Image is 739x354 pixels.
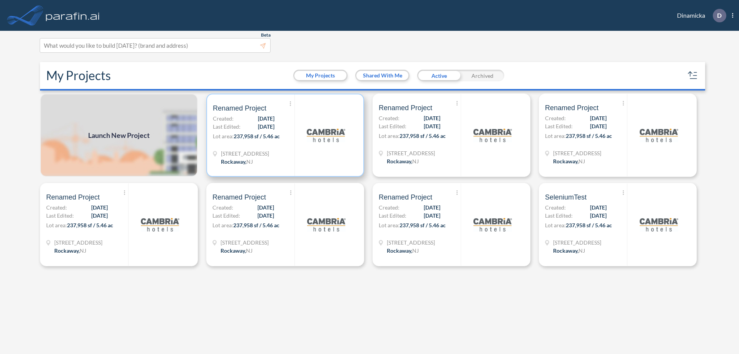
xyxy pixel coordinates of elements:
[417,70,461,81] div: Active
[233,222,279,228] span: 237,958 sf / 5.46 ac
[221,158,246,165] span: Rockaway ,
[590,122,607,130] span: [DATE]
[356,71,408,80] button: Shared With Me
[424,211,440,220] span: [DATE]
[221,158,253,166] div: Rockaway, NJ
[473,205,512,244] img: logo
[553,247,578,254] span: Rockaway ,
[221,149,269,158] span: 321 Mt Hope Ave
[46,211,74,220] span: Last Edited:
[424,203,440,211] span: [DATE]
[46,222,67,228] span: Lot area:
[400,222,446,228] span: 237,958 sf / 5.46 ac
[258,114,274,122] span: [DATE]
[717,12,722,19] p: D
[379,133,400,139] span: Lot area:
[246,247,252,254] span: NJ
[307,116,345,154] img: logo
[379,193,432,202] span: Renamed Project
[553,238,601,247] span: 321 Mt Hope Ave
[54,247,86,255] div: Rockaway, NJ
[44,8,101,23] img: logo
[221,247,252,255] div: Rockaway, NJ
[213,114,234,122] span: Created:
[40,94,198,177] a: Launch New Project
[379,103,432,112] span: Renamed Project
[261,32,271,38] span: Beta
[257,211,274,220] span: [DATE]
[590,211,607,220] span: [DATE]
[461,70,504,81] div: Archived
[54,247,80,254] span: Rockaway ,
[141,205,179,244] img: logo
[545,211,573,220] span: Last Edited:
[379,122,406,130] span: Last Edited:
[88,130,150,141] span: Launch New Project
[553,158,578,164] span: Rockaway ,
[213,133,234,139] span: Lot area:
[566,133,612,139] span: 237,958 sf / 5.46 ac
[387,247,412,254] span: Rockaway ,
[294,71,346,80] button: My Projects
[400,133,446,139] span: 237,958 sf / 5.46 ac
[40,94,198,177] img: add
[553,247,585,255] div: Rockaway, NJ
[212,193,266,202] span: Renamed Project
[234,133,280,139] span: 237,958 sf / 5.46 ac
[80,247,86,254] span: NJ
[387,247,419,255] div: Rockaway, NJ
[640,205,678,244] img: logo
[46,193,100,202] span: Renamed Project
[67,222,113,228] span: 237,958 sf / 5.46 ac
[221,238,269,247] span: 321 Mt Hope Ave
[212,222,233,228] span: Lot area:
[473,116,512,154] img: logo
[213,104,266,113] span: Renamed Project
[91,203,108,211] span: [DATE]
[545,122,573,130] span: Last Edited:
[640,116,678,154] img: logo
[687,69,699,82] button: sort
[578,158,585,164] span: NJ
[246,158,253,165] span: NJ
[221,247,246,254] span: Rockaway ,
[387,238,435,247] span: 321 Mt Hope Ave
[54,238,102,247] span: 321 Mt Hope Ave
[545,103,599,112] span: Renamed Project
[553,149,601,157] span: 321 Mt Hope Ave
[46,203,67,211] span: Created:
[387,149,435,157] span: 321 Mt Hope Ave
[212,203,233,211] span: Created:
[379,222,400,228] span: Lot area:
[387,158,412,164] span: Rockaway ,
[379,211,406,220] span: Last Edited:
[578,247,585,254] span: NJ
[387,157,419,165] div: Rockaway, NJ
[424,114,440,122] span: [DATE]
[212,211,240,220] span: Last Edited:
[257,203,274,211] span: [DATE]
[424,122,440,130] span: [DATE]
[553,157,585,165] div: Rockaway, NJ
[590,114,607,122] span: [DATE]
[545,203,566,211] span: Created:
[46,68,111,83] h2: My Projects
[412,158,419,164] span: NJ
[379,114,400,122] span: Created:
[545,193,587,202] span: SeleniumTest
[590,203,607,211] span: [DATE]
[665,9,733,22] div: Dinamicka
[412,247,419,254] span: NJ
[545,114,566,122] span: Created:
[213,122,241,131] span: Last Edited:
[91,211,108,220] span: [DATE]
[566,222,612,228] span: 237,958 sf / 5.46 ac
[545,133,566,139] span: Lot area:
[258,122,274,131] span: [DATE]
[379,203,400,211] span: Created:
[307,205,346,244] img: logo
[545,222,566,228] span: Lot area:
